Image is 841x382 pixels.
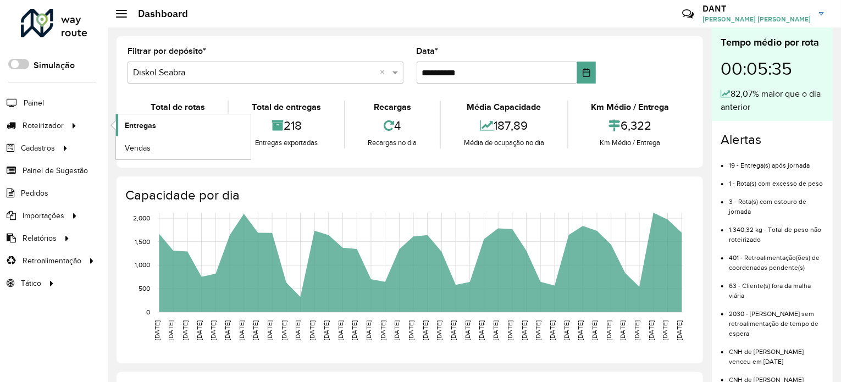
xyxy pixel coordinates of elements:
text: [DATE] [577,320,584,340]
text: [DATE] [521,320,528,340]
text: [DATE] [450,320,457,340]
text: [DATE] [549,320,556,340]
text: [DATE] [633,320,640,340]
li: 1.340,32 kg - Total de peso não roteirizado [729,217,824,245]
li: 1 - Rota(s) com excesso de peso [729,170,824,189]
div: 218 [231,114,341,137]
span: Relatórios [23,232,57,244]
h3: DANT [702,3,811,14]
label: Filtrar por depósito [128,45,206,58]
text: [DATE] [591,320,598,340]
div: 82,07% maior que o dia anterior [721,87,824,114]
text: [DATE] [605,320,612,340]
a: Contato Rápido [676,2,700,26]
text: [DATE] [422,320,429,340]
div: 187,89 [444,114,564,137]
text: [DATE] [648,320,655,340]
label: Simulação [34,59,75,72]
div: 6,322 [571,114,689,137]
div: Tempo médio por rota [721,35,824,50]
text: [DATE] [337,320,344,340]
text: [DATE] [393,320,400,340]
text: [DATE] [196,320,203,340]
div: Recargas no dia [348,137,437,148]
li: 3 - Rota(s) com estouro de jornada [729,189,824,217]
text: 1,000 [135,262,150,269]
text: [DATE] [153,320,161,340]
text: [DATE] [323,320,330,340]
li: 401 - Retroalimentação(ões) de coordenadas pendente(s) [729,245,824,273]
span: Vendas [125,142,151,154]
div: Média Capacidade [444,101,564,114]
div: Total de entregas [231,101,341,114]
text: [DATE] [224,320,231,340]
text: [DATE] [238,320,245,340]
h4: Alertas [721,132,824,148]
div: Km Médio / Entrega [571,137,689,148]
text: [DATE] [365,320,372,340]
text: [DATE] [295,320,302,340]
span: Painel [24,97,44,109]
text: [DATE] [478,320,485,340]
span: Pedidos [21,187,48,199]
div: Total de rotas [130,101,225,114]
text: 1,500 [135,238,150,245]
span: Roteirizador [23,120,64,131]
text: [DATE] [436,320,443,340]
div: 4 [348,114,437,137]
text: [DATE] [167,320,174,340]
text: 500 [139,285,150,292]
text: [DATE] [280,320,287,340]
text: [DATE] [534,320,541,340]
text: 2,000 [133,214,150,222]
text: [DATE] [308,320,316,340]
li: CNH de [PERSON_NAME] venceu em [DATE] [729,339,824,367]
span: Entregas [125,120,156,131]
text: 0 [146,308,150,315]
label: Data [417,45,439,58]
text: [DATE] [252,320,259,340]
span: Importações [23,210,64,222]
text: [DATE] [181,320,189,340]
text: [DATE] [407,320,414,340]
text: [DATE] [506,320,513,340]
text: [DATE] [563,320,570,340]
button: Choose Date [577,62,596,84]
div: 00:05:35 [721,50,824,87]
a: Entregas [116,114,251,136]
text: [DATE] [676,320,683,340]
text: [DATE] [379,320,386,340]
div: Média de ocupação no dia [444,137,564,148]
text: [DATE] [464,320,471,340]
text: [DATE] [619,320,627,340]
span: Tático [21,278,41,289]
span: Retroalimentação [23,255,81,267]
text: [DATE] [351,320,358,340]
div: Entregas exportadas [231,137,341,148]
text: [DATE] [266,320,273,340]
span: Cadastros [21,142,55,154]
text: [DATE] [209,320,217,340]
h4: Capacidade por dia [125,187,692,203]
text: [DATE] [662,320,669,340]
div: Recargas [348,101,437,114]
li: 63 - Cliente(s) fora da malha viária [729,273,824,301]
span: Painel de Sugestão [23,165,88,176]
div: Km Médio / Entrega [571,101,689,114]
span: Clear all [380,66,390,79]
text: [DATE] [492,320,499,340]
li: 19 - Entrega(s) após jornada [729,152,824,170]
li: 2030 - [PERSON_NAME] sem retroalimentação de tempo de espera [729,301,824,339]
h2: Dashboard [127,8,188,20]
span: [PERSON_NAME] [PERSON_NAME] [702,14,811,24]
a: Vendas [116,137,251,159]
